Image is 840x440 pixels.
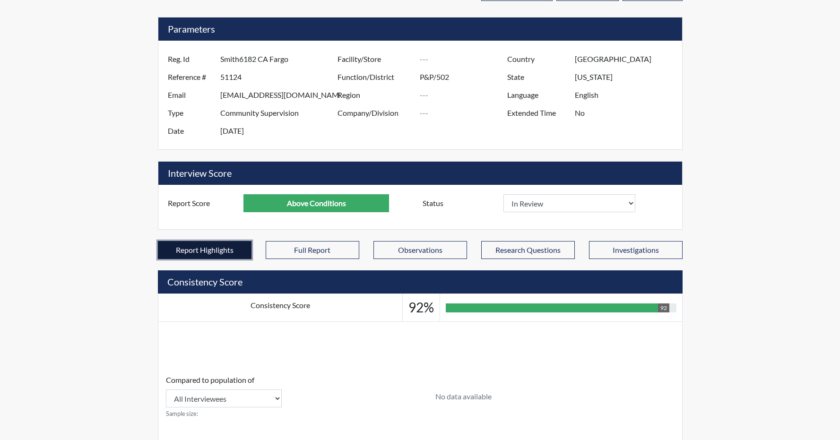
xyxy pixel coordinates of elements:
label: Function/District [330,68,420,86]
label: Company/Division [330,104,420,122]
button: Observations [373,241,467,259]
label: Email [161,86,220,104]
input: --- [420,104,510,122]
label: Reference # [161,68,220,86]
button: Research Questions [481,241,575,259]
input: --- [220,86,340,104]
input: --- [220,50,340,68]
button: Full Report [266,241,359,259]
label: Date [161,122,220,140]
label: Status [416,194,503,212]
label: Reg. Id [161,50,220,68]
div: Consistency Score comparison among population [166,374,282,418]
input: --- [220,104,340,122]
td: Consistency Score [158,294,403,322]
button: Investigations [589,241,683,259]
label: Report Score [161,194,244,212]
input: --- [220,68,340,86]
div: 92 [658,303,669,312]
input: --- [220,122,340,140]
input: --- [575,68,679,86]
small: Sample size: [166,409,282,418]
label: Region [330,86,420,104]
h5: Interview Score [158,162,682,185]
label: Compared to population of [166,374,254,386]
label: Language [500,86,575,104]
label: State [500,68,575,86]
h3: 92% [408,300,434,316]
input: --- [243,194,389,212]
input: --- [575,86,679,104]
h5: Parameters [158,17,682,41]
label: Facility/Store [330,50,420,68]
div: Document a decision to hire or decline a candiate [416,194,680,212]
input: --- [575,50,679,68]
label: Type [161,104,220,122]
button: Report Highlights [158,241,251,259]
p: No data available [435,391,492,402]
input: --- [420,68,510,86]
input: --- [420,86,510,104]
label: Extended Time [500,104,575,122]
h5: Consistency Score [158,270,683,293]
label: Country [500,50,575,68]
input: --- [575,104,679,122]
input: --- [420,50,510,68]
